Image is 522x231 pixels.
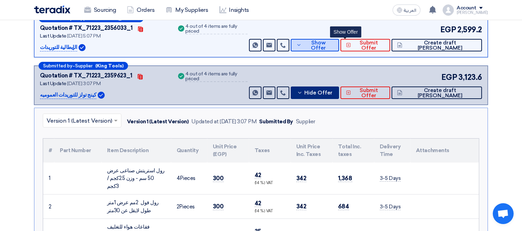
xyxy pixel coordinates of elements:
[410,139,479,163] th: Attachments
[291,139,332,163] th: Unit Price Inc. Taxes
[121,2,160,18] a: Orders
[493,203,514,224] a: Open chat
[255,172,261,179] span: 42
[127,118,189,126] div: Version 1 (Latest Version)
[67,33,101,39] span: [DATE] 5:07 PM
[296,203,306,210] span: 342
[98,92,105,99] img: Verified Account
[392,39,482,51] button: Create draft [PERSON_NAME]
[291,39,339,51] button: Show Offer
[40,91,96,99] p: كينج تولز للتوريدات العموميه
[291,86,339,99] button: Hide Offer
[192,118,257,126] div: Updated at [DATE] 3:07 PM
[75,16,93,20] span: Supplier
[54,139,102,163] th: Part Number
[353,40,385,51] span: Submit Offer
[443,5,454,16] img: profile_test.png
[332,139,374,163] th: Total Inc. taxes
[213,175,224,182] span: 300
[95,16,139,20] b: ([PERSON_NAME])
[259,118,293,126] div: Submitted By
[404,40,476,51] span: Create draft [PERSON_NAME]
[338,175,352,182] span: 1,368
[95,64,123,68] b: (King Tools)
[296,118,315,126] div: Supplier
[214,2,255,18] a: Insights
[107,167,166,190] div: رول استريتش صناعى عرض 50 سم - وزن 2.5كجم / 3كجم
[40,33,66,39] span: Last Update
[177,204,179,210] span: 2
[40,43,77,52] p: الإيطالية للتوريدات
[440,24,456,35] span: EGP
[255,180,285,186] div: (14 %) VAT
[171,163,207,195] td: Pieces
[404,88,476,98] span: Create draft [PERSON_NAME]
[39,62,128,70] div: –
[213,203,224,210] span: 300
[160,2,214,18] a: My Suppliers
[43,195,54,219] td: 2
[441,72,457,83] span: EGP
[303,40,333,51] span: Show Offer
[177,175,180,181] span: 4
[296,175,306,182] span: 342
[171,195,207,219] td: Pieces
[330,26,361,38] div: Show Offer
[43,16,72,20] span: Submitted by
[255,208,285,214] div: (14 %) VAT
[304,90,332,96] span: Hide Offer
[457,11,488,15] div: [PERSON_NAME]
[34,6,70,14] img: Teradix logo
[79,44,86,51] img: Verified Account
[457,24,482,35] span: 2,599.2
[107,199,166,214] div: رول فول 2مم عرض 1متر طول لايقل عن 30متر
[79,2,121,18] a: Sourcing
[171,139,207,163] th: Quantity
[457,5,476,11] div: Account
[40,24,133,32] div: Quotation # TX_71223_2356033_1
[393,5,420,16] button: العربية
[43,64,72,68] span: Submitted by
[249,139,291,163] th: Taxes
[380,175,401,182] span: 3-5 Days
[392,86,482,99] button: Create draft [PERSON_NAME]
[458,72,482,83] span: 3,123.6
[340,39,391,51] button: Submit Offer
[404,8,416,13] span: العربية
[186,72,248,82] div: 4 out of 4 items are fully priced
[255,200,261,207] span: 42
[380,204,401,210] span: 3-5 Days
[353,88,385,98] span: Submit Offer
[75,64,93,68] span: Supplier
[207,139,249,163] th: Unit Price (EGP)
[67,81,101,86] span: [DATE] 3:07 PM
[102,139,171,163] th: Item Description
[340,86,391,99] button: Submit Offer
[40,81,66,86] span: Last Update
[43,139,54,163] th: #
[374,139,410,163] th: Delivery Time
[338,203,349,210] span: 684
[186,24,248,34] div: 4 out of 4 items are fully priced
[40,72,132,80] div: Quotation # TX_71223_2359623_1
[43,163,54,195] td: 1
